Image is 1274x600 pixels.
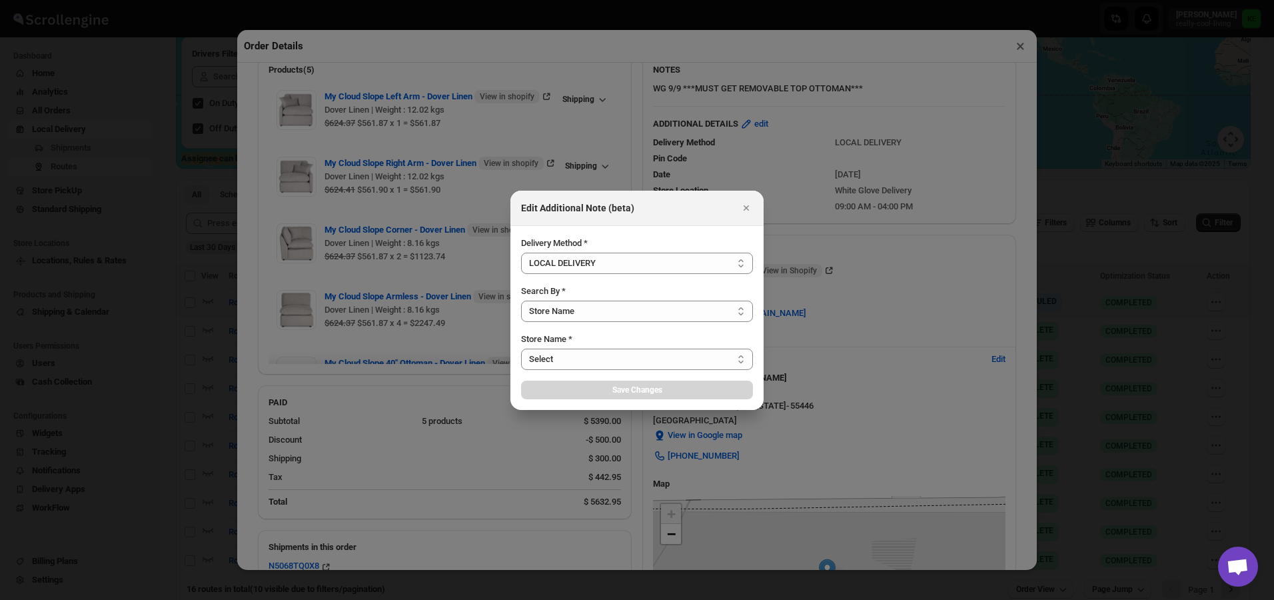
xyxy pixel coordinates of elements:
[737,199,756,217] button: Close
[1218,547,1258,587] div: Open chat
[521,201,634,215] h2: Edit Additional Note (beta)
[521,238,588,248] span: Delivery Method *
[521,286,566,296] span: Search By *
[521,334,572,344] span: Store Name *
